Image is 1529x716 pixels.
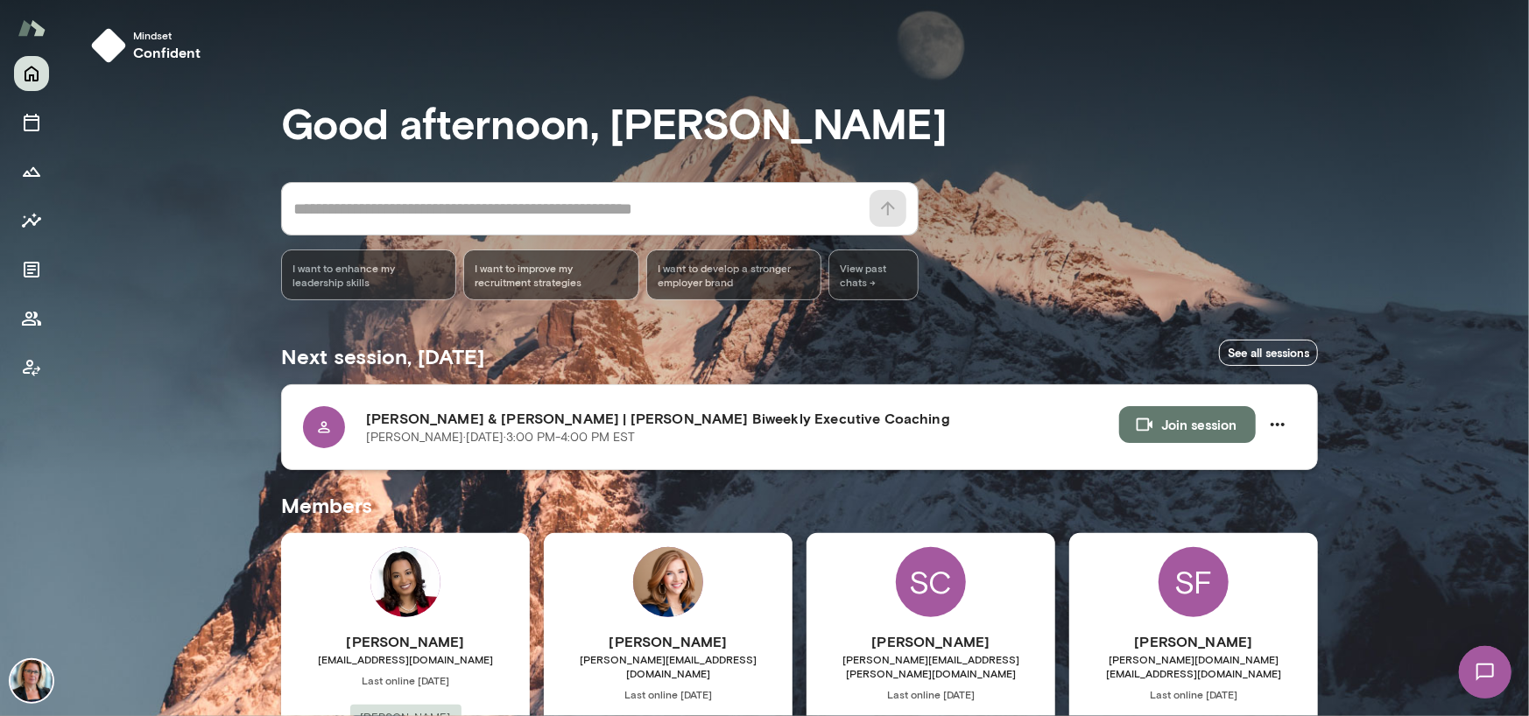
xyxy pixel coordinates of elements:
button: Documents [14,252,49,287]
p: [PERSON_NAME] · [DATE] · 3:00 PM-4:00 PM EST [366,429,635,446]
h6: [PERSON_NAME] [1069,631,1318,652]
span: [EMAIL_ADDRESS][DOMAIN_NAME] [281,652,530,666]
img: Mento [18,11,46,45]
span: I want to enhance my leadership skills [292,261,445,289]
img: Elisabeth Rice [633,547,703,617]
img: Brittany Hart [370,547,440,617]
span: View past chats -> [828,249,919,300]
span: Last online [DATE] [807,687,1055,701]
button: Home [14,56,49,91]
span: [PERSON_NAME][EMAIL_ADDRESS][PERSON_NAME][DOMAIN_NAME] [807,652,1055,680]
h6: [PERSON_NAME] [807,631,1055,652]
h3: Good afternoon, [PERSON_NAME] [281,98,1318,147]
span: Mindset [133,28,201,42]
span: Last online [DATE] [544,687,793,701]
div: I want to develop a stronger employer brand [646,249,821,300]
a: See all sessions [1219,340,1318,367]
div: I want to improve my recruitment strategies [463,249,638,300]
button: Sessions [14,105,49,140]
h6: [PERSON_NAME] [544,631,793,652]
h6: confident [133,42,201,63]
img: mindset [91,28,126,63]
button: Client app [14,350,49,385]
div: I want to enhance my leadership skills [281,249,456,300]
button: Growth Plan [14,154,49,189]
div: SF [1159,547,1229,617]
div: SC [896,547,966,617]
img: Jennifer Alvarez [11,660,53,702]
h6: [PERSON_NAME] & [PERSON_NAME] | [PERSON_NAME] Biweekly Executive Coaching [366,408,1119,429]
button: Join session [1119,406,1256,443]
span: [PERSON_NAME][DOMAIN_NAME][EMAIL_ADDRESS][DOMAIN_NAME] [1069,652,1318,680]
span: I want to develop a stronger employer brand [658,261,810,289]
span: Last online [DATE] [281,673,530,687]
span: Last online [DATE] [1069,687,1318,701]
h5: Members [281,491,1318,519]
h6: [PERSON_NAME] [281,631,530,652]
h5: Next session, [DATE] [281,342,484,370]
button: Members [14,301,49,336]
button: Insights [14,203,49,238]
span: [PERSON_NAME][EMAIL_ADDRESS][DOMAIN_NAME] [544,652,793,680]
button: Mindsetconfident [84,21,215,70]
span: I want to improve my recruitment strategies [475,261,627,289]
